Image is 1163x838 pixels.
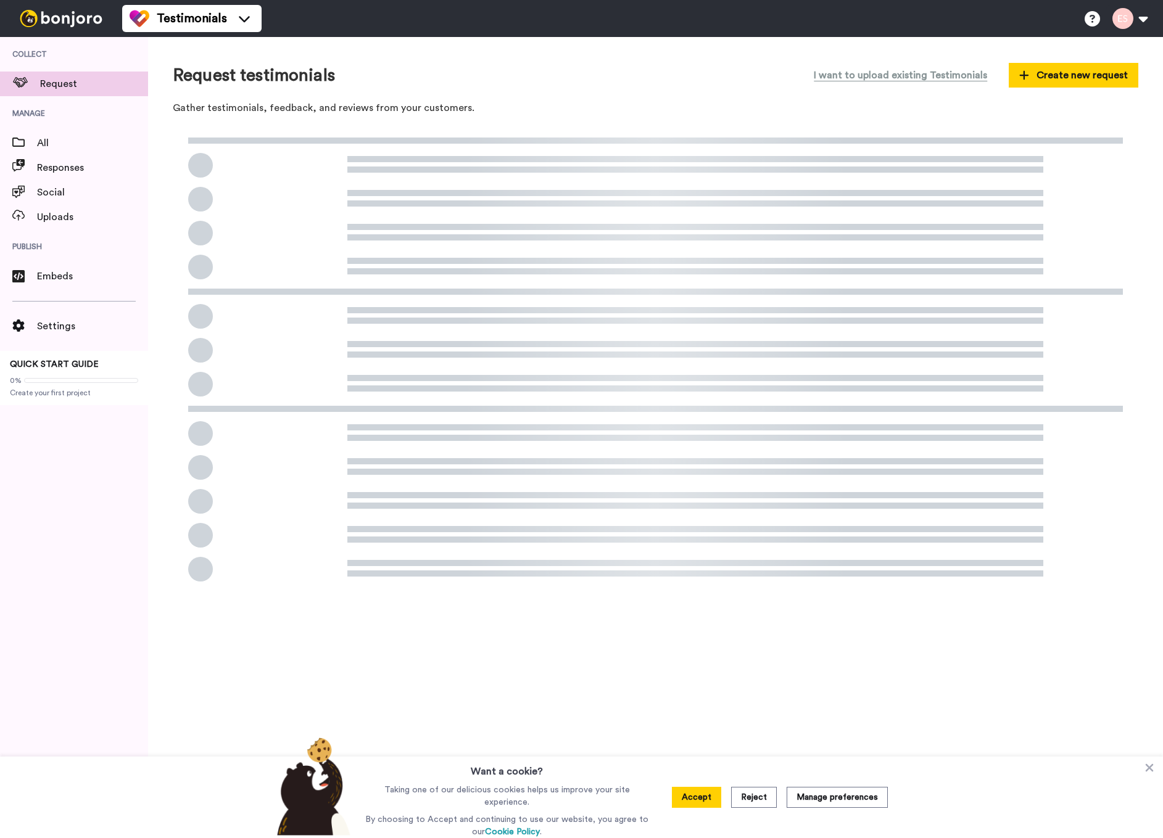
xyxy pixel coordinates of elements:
[173,101,1138,115] p: Gather testimonials, feedback, and reviews from your customers.
[266,737,357,836] img: bear-with-cookie.png
[1009,63,1138,88] button: Create new request
[173,66,335,85] h1: Request testimonials
[40,76,148,91] span: Request
[37,319,148,334] span: Settings
[37,210,148,224] span: Uploads
[814,68,987,83] span: I want to upload existing Testimonials
[10,388,138,398] span: Create your first project
[1019,68,1128,83] span: Create new request
[37,269,148,284] span: Embeds
[731,787,777,808] button: Reject
[37,185,148,200] span: Social
[130,9,149,28] img: tm-color.svg
[485,828,540,836] a: Cookie Policy
[362,813,652,838] p: By choosing to Accept and continuing to use our website, you agree to our .
[37,136,148,150] span: All
[787,787,888,808] button: Manage preferences
[471,757,543,779] h3: Want a cookie?
[805,62,996,89] button: I want to upload existing Testimonials
[10,376,22,385] span: 0%
[10,360,99,369] span: QUICK START GUIDE
[362,784,652,808] p: Taking one of our delicious cookies helps us improve your site experience.
[672,787,721,808] button: Accept
[37,160,148,175] span: Responses
[15,10,107,27] img: bj-logo-header-white.svg
[157,10,227,27] span: Testimonials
